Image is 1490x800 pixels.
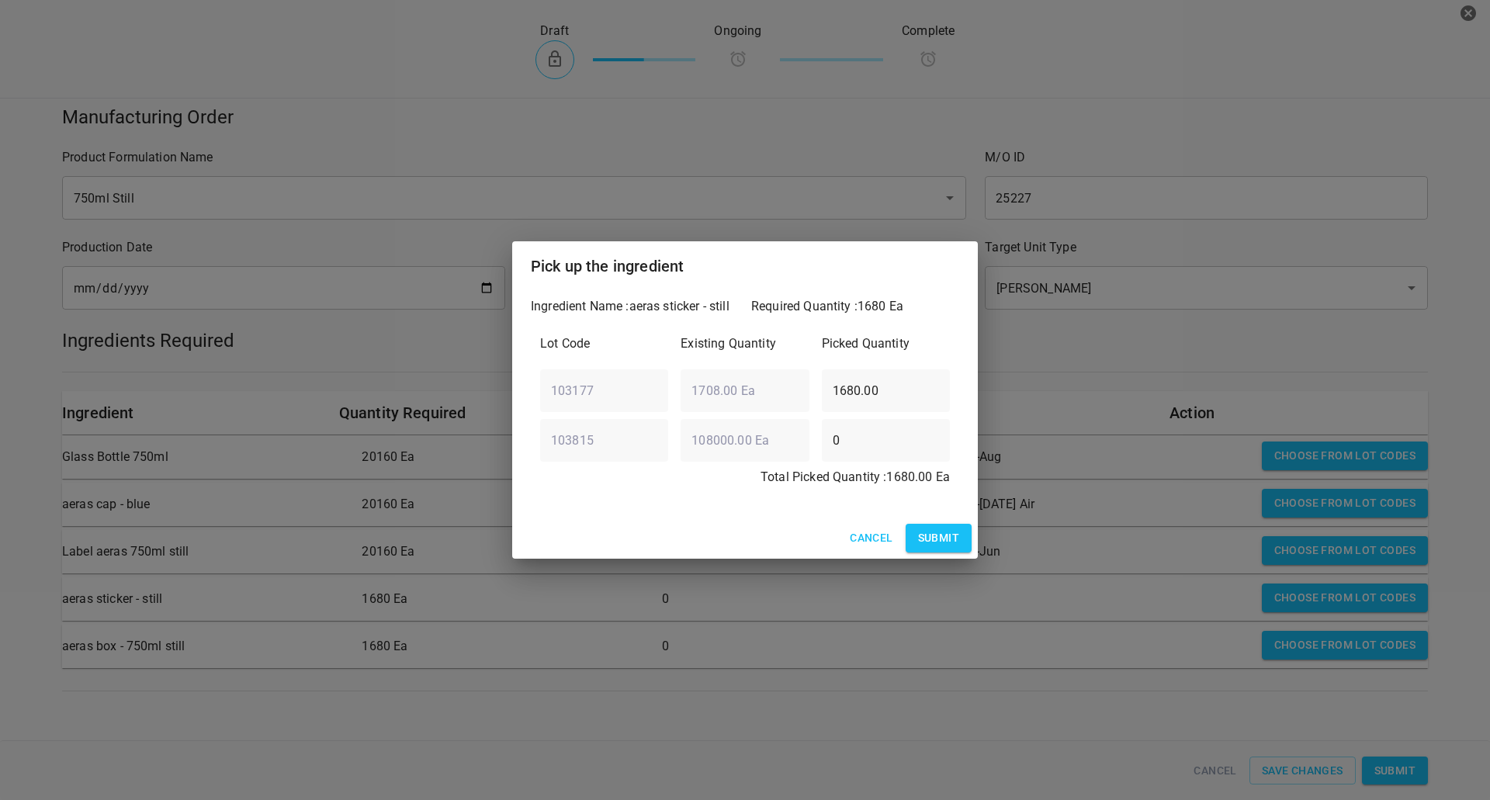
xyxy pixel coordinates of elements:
input: Total Unit Value [681,418,809,462]
p: Ingredient Name : aeras sticker - still [531,297,739,316]
button: Submit [906,524,972,552]
p: Existing Quantity [681,334,809,353]
h2: Pick up the ingredient [531,254,959,279]
p: Lot Code [540,334,668,353]
input: Lot Code [540,418,668,462]
input: Lot Code [540,369,668,412]
input: PickedUp Quantity [822,369,950,412]
input: PickedUp Quantity [822,418,950,462]
p: Total Picked Quantity : 1680.00 Ea [540,468,950,487]
button: Cancel [844,524,899,552]
p: Required Quantity : 1680 Ea [751,297,959,316]
p: Picked Quantity [822,334,950,353]
span: Submit [918,528,959,548]
input: Total Unit Value [681,369,809,412]
span: Cancel [850,528,892,548]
